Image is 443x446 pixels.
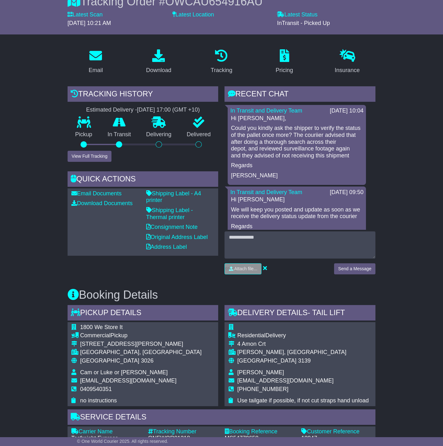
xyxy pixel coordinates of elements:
div: [DATE] 17:00 (GMT +10) [137,107,200,113]
span: © One World Courier 2025. All rights reserved. [77,439,168,444]
a: Address Label [146,244,187,250]
a: Original Address Label [146,234,208,240]
h3: Booking Details [68,289,375,301]
a: Shipping Label - Thermal printer [146,207,193,220]
div: ONEWOR01218 [148,435,219,442]
a: Tracking [207,47,236,77]
div: Booking Reference [224,428,295,435]
div: Quick Actions [68,171,219,188]
div: RECENT CHAT [224,86,375,103]
a: In Transit and Delivery Team [230,189,302,195]
div: Email [89,66,103,75]
a: Shipping Label - A4 printer [146,190,201,204]
a: Download Documents [71,200,133,206]
div: Tracking [211,66,232,75]
label: Latest Location [172,11,214,18]
button: Send a Message [334,263,375,274]
div: Download [146,66,171,75]
div: Pickup [80,332,202,339]
a: Download [142,47,175,77]
div: Tasfreight Express [71,435,142,442]
a: In Transit and Delivery Team [230,107,302,114]
span: 0409540351 [80,386,112,392]
div: Delivery Details [224,305,375,322]
span: Commercial [80,332,111,339]
span: 3139 [298,357,311,364]
label: Latest Status [277,11,317,18]
p: Delivering [139,131,179,138]
div: [DATE] 09:50 [330,189,363,196]
a: Consignment Note [146,224,198,230]
a: Insurance [331,47,364,77]
span: [PERSON_NAME] [237,369,284,376]
p: Hi [PERSON_NAME], [231,115,363,122]
div: Pickup Details [68,305,219,322]
div: 18947 [301,435,372,442]
span: - Tail Lift [308,308,345,317]
span: [EMAIL_ADDRESS][DOMAIN_NAME] [237,377,333,384]
p: Could you kindly ask the shipper to verify the status of the pallet once more? The couriier advis... [231,125,363,159]
p: Delivered [179,131,218,138]
label: Latest Scan [68,11,103,18]
div: Pricing [276,66,293,75]
p: Hi [PERSON_NAME] [231,196,363,203]
span: Cam or Luke or [PERSON_NAME] [80,369,168,376]
span: [PHONE_NUMBER] [237,386,288,392]
span: InTransit - Picked Up [277,20,330,26]
a: Email [85,47,107,77]
div: [PERSON_NAME], [GEOGRAPHIC_DATA] [237,349,368,356]
span: [DATE] 10:21 AM [68,20,111,26]
a: Email Documents [71,190,122,197]
div: [STREET_ADDRESS][PERSON_NAME] [80,341,202,348]
p: Regards [231,162,363,169]
p: In Transit [100,131,138,138]
span: Use tailgate if possible, if not cut straps hand unload [237,397,368,404]
div: Insurance [335,66,360,75]
div: MS54779658 [224,435,295,442]
span: 1800 We Store It [80,324,123,330]
span: [GEOGRAPHIC_DATA] [80,357,139,364]
div: [GEOGRAPHIC_DATA], [GEOGRAPHIC_DATA] [80,349,202,356]
div: Delivery [237,332,368,339]
span: [EMAIL_ADDRESS][DOMAIN_NAME] [80,377,177,384]
p: [PERSON_NAME] [231,172,363,179]
p: We will keep you posted and update as soon as we receive the delivery status update from the courier [231,206,363,220]
div: Carrier Name [71,428,142,435]
span: no instructions [80,397,117,404]
div: [DATE] 10:04 [330,107,363,114]
span: Residential [237,332,265,339]
div: Customer Reference [301,428,372,435]
div: Tracking Number [148,428,219,435]
button: View Full Tracking [68,151,111,162]
div: Estimated Delivery - [68,107,219,113]
div: Service Details [68,409,375,426]
a: Pricing [272,47,297,77]
div: Tracking history [68,86,219,103]
span: 3026 [141,357,153,364]
span: [GEOGRAPHIC_DATA] [237,357,296,364]
div: 4 Amon Crt [237,341,368,348]
p: Pickup [68,131,100,138]
p: Regards [231,223,363,230]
